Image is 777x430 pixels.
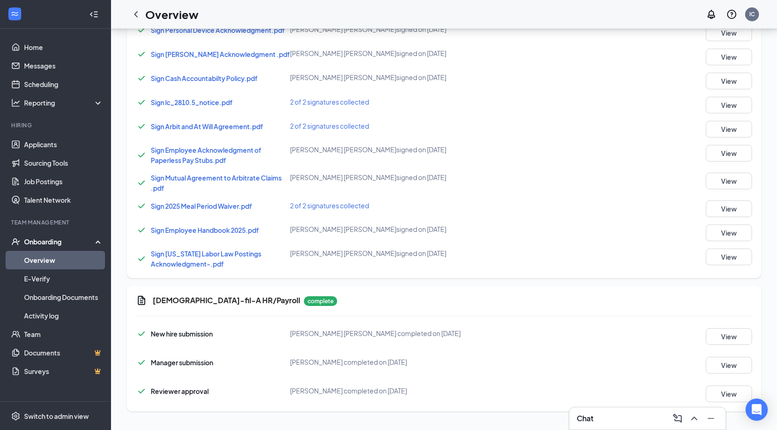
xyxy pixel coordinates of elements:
a: Scheduling [24,75,103,93]
a: Sign Employee Handbook 2025.pdf [151,226,259,234]
svg: QuestionInfo [726,9,737,20]
svg: Collapse [89,10,99,19]
svg: Checkmark [136,121,147,132]
button: View [706,49,752,65]
svg: Checkmark [136,49,147,60]
a: Sign [US_STATE] Labor Law Postings Acknowledgment-.pdf [151,249,261,268]
button: View [706,25,752,41]
button: View [706,249,752,265]
a: Team [24,325,103,343]
div: [PERSON_NAME] [PERSON_NAME] signed on [DATE] [290,25,495,34]
a: Sign lc_2810.5_notice.pdf [151,98,233,106]
span: Manager submission [151,358,213,367]
a: Sign Employee Acknowledgment of Paperless Pay Stubs.pdf [151,146,261,164]
button: View [706,357,752,374]
a: Sign Mutual Agreement to Arbitrate Claims .pdf [151,174,282,192]
svg: ChevronUp [689,413,700,424]
svg: Checkmark [136,177,147,188]
span: [PERSON_NAME] [PERSON_NAME] completed on [DATE] [290,329,461,337]
svg: Checkmark [136,357,147,368]
a: Applicants [24,135,103,154]
span: 2 of 2 signatures collected [290,98,369,106]
button: View [706,145,752,162]
svg: ChevronLeft [130,9,142,20]
svg: Checkmark [136,253,147,264]
div: Hiring [11,121,101,129]
span: 2 of 2 signatures collected [290,122,369,130]
button: View [706,386,752,402]
span: New hire submission [151,330,213,338]
div: Team Management [11,218,101,226]
p: complete [304,296,337,306]
a: Sign Cash Accountabilty Policy.pdf [151,74,258,82]
span: 2 of 2 signatures collected [290,201,369,210]
div: Switch to admin view [24,411,89,421]
span: Reviewer approval [151,387,209,395]
a: Talent Network [24,191,103,209]
h5: [DEMOGRAPHIC_DATA]-fil-A HR/Payroll [153,295,300,305]
a: Sign [PERSON_NAME] Acknowledgment .pdf [151,50,290,58]
svg: Checkmark [136,224,147,236]
div: [PERSON_NAME] [PERSON_NAME] signed on [DATE] [290,249,495,258]
svg: Checkmark [136,200,147,212]
button: View [706,97,752,113]
button: View [706,73,752,89]
svg: WorkstreamLogo [10,9,19,19]
div: Reporting [24,98,104,107]
a: Sign Arbit and At Will Agreement.pdf [151,122,263,131]
a: Onboarding Documents [24,288,103,306]
span: [PERSON_NAME] completed on [DATE] [290,386,407,395]
a: Home [24,38,103,56]
button: View [706,328,752,345]
div: [PERSON_NAME] [PERSON_NAME] signed on [DATE] [290,49,495,58]
svg: Checkmark [136,328,147,339]
svg: Checkmark [136,386,147,397]
div: IC [749,10,755,18]
button: View [706,224,752,241]
h3: Chat [577,413,593,424]
a: Overview [24,251,103,269]
div: [PERSON_NAME] [PERSON_NAME] signed on [DATE] [290,73,495,82]
button: Minimize [703,411,718,426]
div: Onboarding [24,237,95,246]
svg: Checkmark [136,150,147,161]
button: View [706,200,752,217]
div: Open Intercom Messenger [746,399,768,421]
div: [PERSON_NAME] [PERSON_NAME] signed on [DATE] [290,145,495,154]
a: E-Verify [24,269,103,288]
svg: Minimize [705,413,716,424]
svg: Notifications [706,9,717,20]
a: Job Postings [24,172,103,191]
svg: Checkmark [136,25,147,36]
svg: Checkmark [136,97,147,108]
svg: Settings [11,411,20,421]
h1: Overview [145,6,198,22]
a: Sign Personal Device Acknowledgment.pdf [151,26,285,34]
button: View [706,121,752,137]
div: [PERSON_NAME] [PERSON_NAME] signed on [DATE] [290,173,495,182]
a: Messages [24,56,103,75]
button: View [706,173,752,189]
a: Sourcing Tools [24,154,103,172]
a: Sign 2025 Meal Period Waiver.pdf [151,202,252,210]
svg: UserCheck [11,237,20,246]
div: [PERSON_NAME] [PERSON_NAME] signed on [DATE] [290,224,495,234]
span: [PERSON_NAME] completed on [DATE] [290,358,407,366]
svg: Document [136,295,147,306]
svg: ComposeMessage [672,413,683,424]
button: ComposeMessage [670,411,685,426]
a: DocumentsCrown [24,343,103,362]
a: Activity log [24,306,103,325]
a: SurveysCrown [24,362,103,380]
